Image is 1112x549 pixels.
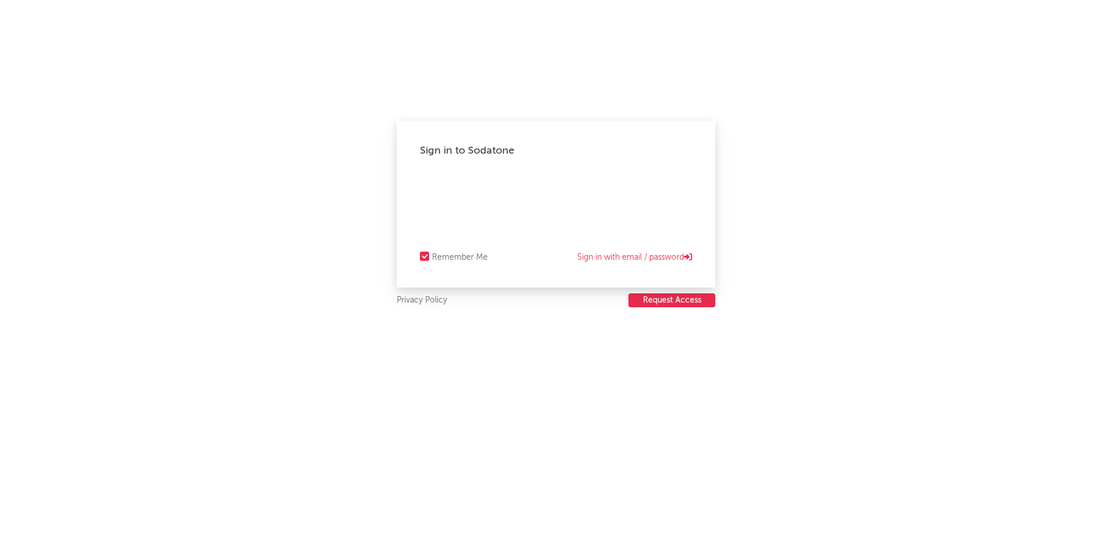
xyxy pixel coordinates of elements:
[420,144,692,158] div: Sign in to Sodatone
[397,293,447,308] a: Privacy Policy
[577,250,692,264] a: Sign in with email / password
[628,293,715,307] button: Request Access
[432,250,488,264] div: Remember Me
[628,293,715,308] a: Request Access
